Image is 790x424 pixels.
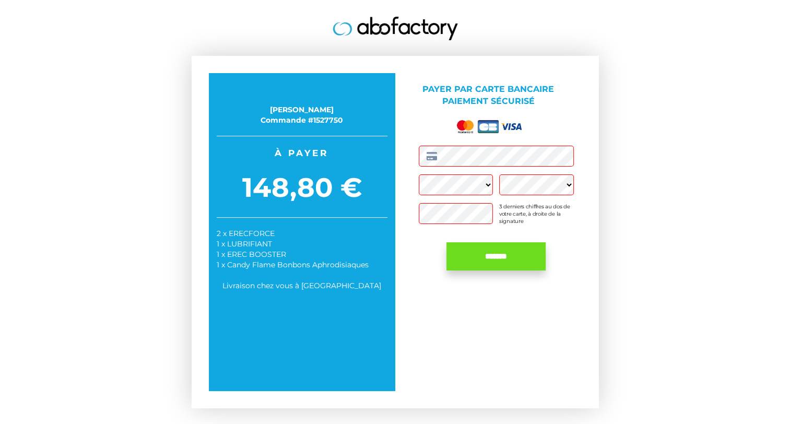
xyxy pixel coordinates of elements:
div: Livraison chez vous à [GEOGRAPHIC_DATA] [217,280,387,291]
div: Commande #1527750 [217,115,387,125]
img: cb.png [478,120,499,133]
img: mastercard.png [455,118,476,135]
p: Payer par Carte bancaire [403,84,574,108]
span: Paiement sécurisé [442,96,535,106]
div: 2 x ERECFORCE 1 x LUBRIFIANT 1 x EREC BOOSTER 1 x Candy Flame Bonbons Aphrodisiaques [217,228,387,270]
div: 3 derniers chiffres au dos de votre carte, à droite de la signature [499,203,574,224]
img: visa.png [501,123,522,130]
span: À payer [217,147,387,159]
img: logo.jpg [333,17,458,40]
span: 148,80 € [217,169,387,207]
div: [PERSON_NAME] [217,104,387,115]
